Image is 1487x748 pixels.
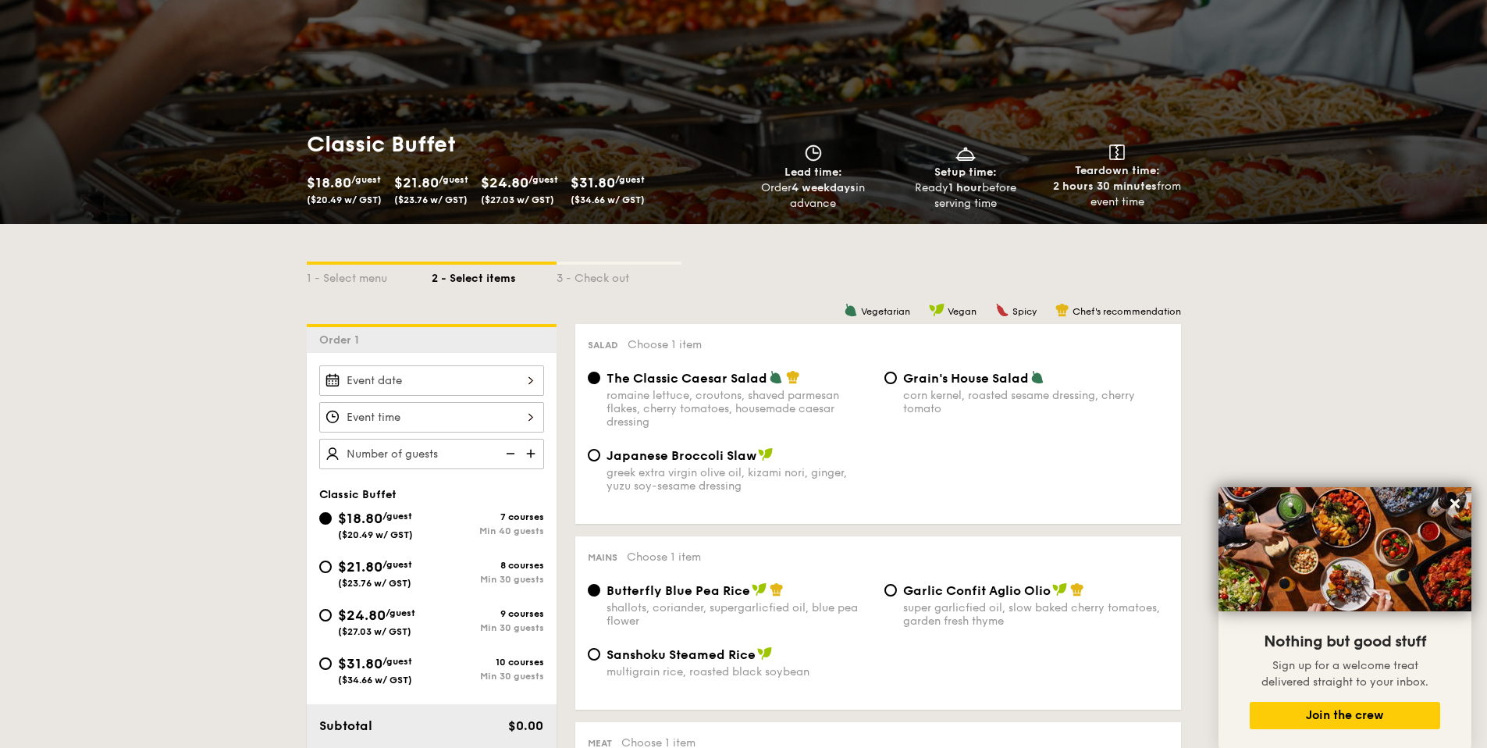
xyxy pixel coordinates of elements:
[884,584,897,597] input: Garlic Confit Aglio Oliosuper garlicfied oil, slow baked cherry tomatoes, garden fresh thyme
[338,510,382,527] span: $18.80
[338,655,382,672] span: $31.80
[319,365,544,396] input: Event date
[995,303,1009,317] img: icon-spicy.37a8142b.svg
[1055,303,1069,317] img: icon-chef-hat.a58ddaea.svg
[1075,164,1160,177] span: Teardown time:
[307,194,382,205] span: ($20.49 w/ GST)
[948,181,982,194] strong: 1 hour
[758,447,774,461] img: icon-vegan.f8ff3823.svg
[588,449,600,461] input: Japanese Broccoli Slawgreek extra virgin olive oil, kizami nori, ginger, yuzu soy-sesame dressing
[319,333,365,347] span: Order 1
[903,371,1029,386] span: Grain's House Salad
[607,647,756,662] span: Sanshoku Steamed Rice
[338,626,411,637] span: ($27.03 w/ GST)
[382,511,412,522] span: /guest
[954,144,977,162] img: icon-dish.430c3a2e.svg
[319,561,332,573] input: $21.80/guest($23.76 w/ GST)8 coursesMin 30 guests
[571,194,645,205] span: ($34.66 w/ GST)
[432,265,557,287] div: 2 - Select items
[338,607,386,624] span: $24.80
[588,340,618,351] span: Salad
[338,529,413,540] span: ($20.49 w/ GST)
[1030,370,1044,384] img: icon-vegetarian.fe4039eb.svg
[770,582,784,597] img: icon-chef-hat.a58ddaea.svg
[903,601,1169,628] div: super garlicfied oil, slow baked cherry tomatoes, garden fresh thyme
[319,402,544,433] input: Event time
[432,511,544,522] div: 7 courses
[607,665,872,679] div: multigrain rice, roasted black soybean
[319,488,397,501] span: Classic Buffet
[307,174,351,191] span: $18.80
[607,371,767,386] span: The Classic Caesar Salad
[1070,582,1084,597] img: icon-chef-hat.a58ddaea.svg
[903,389,1169,415] div: corn kernel, roasted sesame dressing, cherry tomato
[338,578,411,589] span: ($23.76 w/ GST)
[1443,491,1467,516] button: Close
[386,607,415,618] span: /guest
[1048,179,1187,210] div: from event time
[497,439,521,468] img: icon-reduce.1d2dbef1.svg
[307,130,738,159] h1: Classic Buffet
[481,194,554,205] span: ($27.03 w/ GST)
[769,370,783,384] img: icon-vegetarian.fe4039eb.svg
[307,265,432,287] div: 1 - Select menu
[588,648,600,661] input: Sanshoku Steamed Ricemultigrain rice, roasted black soybean
[802,144,825,162] img: icon-clock.2db775ea.svg
[934,166,997,179] span: Setup time:
[607,583,750,598] span: Butterfly Blue Pea Rice
[752,582,767,597] img: icon-vegan.f8ff3823.svg
[432,574,544,585] div: Min 30 guests
[844,303,858,317] img: icon-vegetarian.fe4039eb.svg
[382,559,412,570] span: /guest
[394,194,468,205] span: ($23.76 w/ GST)
[607,466,872,493] div: greek extra virgin olive oil, kizami nori, ginger, yuzu soy-sesame dressing
[929,303,944,317] img: icon-vegan.f8ff3823.svg
[1012,306,1037,317] span: Spicy
[521,439,544,468] img: icon-add.58712e84.svg
[528,174,558,185] span: /guest
[439,174,468,185] span: /guest
[338,675,412,686] span: ($34.66 w/ GST)
[1264,632,1426,651] span: Nothing but good stuff
[1073,306,1181,317] span: Chef's recommendation
[744,180,884,212] div: Order in advance
[432,622,544,633] div: Min 30 guests
[607,601,872,628] div: shallots, coriander, supergarlicfied oil, blue pea flower
[1053,180,1157,193] strong: 2 hours 30 minutes
[432,657,544,668] div: 10 courses
[792,181,856,194] strong: 4 weekdays
[884,372,897,384] input: Grain's House Saladcorn kernel, roasted sesame dressing, cherry tomato
[784,166,842,179] span: Lead time:
[861,306,910,317] span: Vegetarian
[627,550,701,564] span: Choose 1 item
[588,584,600,597] input: Butterfly Blue Pea Riceshallots, coriander, supergarlicfied oil, blue pea flower
[786,370,800,384] img: icon-chef-hat.a58ddaea.svg
[948,306,977,317] span: Vegan
[628,338,702,351] span: Choose 1 item
[757,646,773,661] img: icon-vegan.f8ff3823.svg
[1261,659,1428,689] span: Sign up for a welcome treat delivered straight to your inbox.
[557,265,681,287] div: 3 - Check out
[1109,144,1125,160] img: icon-teardown.65201eee.svg
[508,718,543,733] span: $0.00
[1218,487,1471,611] img: DSC07876-Edit02-Large.jpeg
[588,372,600,384] input: The Classic Caesar Saladromaine lettuce, croutons, shaved parmesan flakes, cherry tomatoes, house...
[588,552,617,563] span: Mains
[903,583,1051,598] span: Garlic Confit Aglio Olio
[351,174,381,185] span: /guest
[432,671,544,682] div: Min 30 guests
[481,174,528,191] span: $24.80
[319,718,372,733] span: Subtotal
[571,174,615,191] span: $31.80
[394,174,439,191] span: $21.80
[1052,582,1068,597] img: icon-vegan.f8ff3823.svg
[338,558,382,575] span: $21.80
[432,560,544,571] div: 8 courses
[319,657,332,670] input: $31.80/guest($34.66 w/ GST)10 coursesMin 30 guests
[1250,702,1440,729] button: Join the crew
[319,609,332,622] input: $24.80/guest($27.03 w/ GST)9 coursesMin 30 guests
[432,525,544,536] div: Min 40 guests
[319,512,332,525] input: $18.80/guest($20.49 w/ GST)7 coursesMin 40 guests
[607,448,756,463] span: Japanese Broccoli Slaw
[615,174,645,185] span: /guest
